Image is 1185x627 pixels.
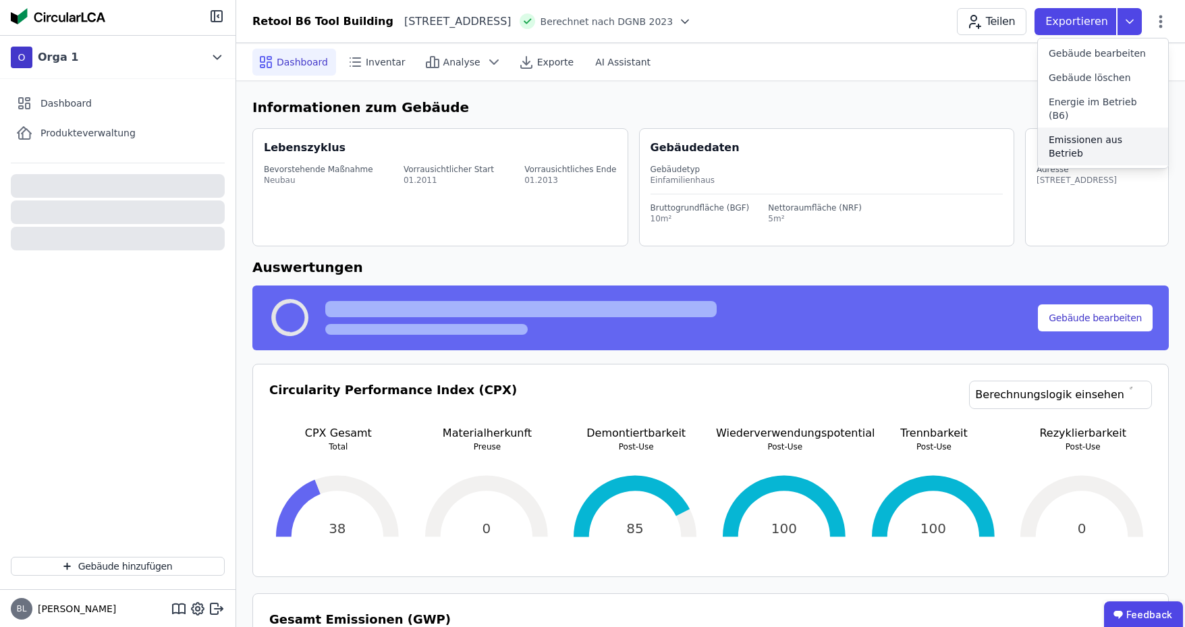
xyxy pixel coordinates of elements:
span: Analyse [443,55,480,69]
div: 01.2011 [404,175,494,186]
div: Vorrausichtliches Ende [524,164,616,175]
span: [PERSON_NAME] [32,602,116,616]
p: Post-Use [865,441,1003,452]
div: Retool B6 Tool Building [252,13,393,30]
p: Post-Use [716,441,854,452]
div: Bevorstehende Maßnahme [264,164,373,175]
button: Gebäude hinzufügen [11,557,225,576]
p: Post-Use [1014,441,1152,452]
div: [STREET_ADDRESS] [393,13,512,30]
h6: Auswertungen [252,257,1169,277]
p: Exportieren [1045,13,1111,30]
div: Neubau [264,175,373,186]
span: Exporte [537,55,574,69]
div: 5m² [768,213,862,224]
div: [STREET_ADDRESS] [1037,175,1117,186]
p: Materialherkunft [418,425,557,441]
span: Gebäude löschen [1049,71,1131,84]
button: Teilen [957,8,1026,35]
span: Gebäude bearbeiten [1049,47,1146,60]
p: Demontiertbarkeit [567,425,705,441]
div: Orga 1 [38,49,78,65]
div: Vorrausichtlicher Start [404,164,494,175]
h6: Informationen zum Gebäude [252,97,1169,117]
div: Einfamilienhaus [651,175,1003,186]
span: Emissionen aus Betrieb [1049,133,1157,160]
div: Adresse [1037,164,1117,175]
div: Gebäudedaten [651,140,1014,156]
div: O [11,47,32,68]
p: Preuse [418,441,557,452]
span: Produkteverwaltung [40,126,136,140]
a: Berechnungslogik einsehen [969,381,1152,409]
span: Dashboard [40,97,92,110]
div: Bruttogrundfläche (BGF) [651,202,750,213]
span: AI Assistant [595,55,651,69]
p: Post-Use [567,441,705,452]
span: Inventar [366,55,406,69]
p: Total [269,441,408,452]
h3: Circularity Performance Index (CPX) [269,381,517,425]
img: Concular [11,8,105,24]
p: Rezyklierbarkeit [1014,425,1152,441]
div: Standort [1037,140,1090,156]
div: 10m² [651,213,750,224]
span: Berechnet nach DGNB 2023 [541,15,673,28]
div: Lebenszyklus [264,140,346,156]
p: Trennbarkeit [865,425,1003,441]
div: 01.2013 [524,175,616,186]
span: Dashboard [277,55,328,69]
button: Gebäude bearbeiten [1038,304,1153,331]
p: CPX Gesamt [269,425,408,441]
div: Gebäudetyp [651,164,1003,175]
div: Nettoraumfläche (NRF) [768,202,862,213]
span: BL [17,605,27,613]
p: Wiederverwendungspotential [716,425,854,441]
span: Energie im Betrieb (B6) [1049,95,1157,122]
